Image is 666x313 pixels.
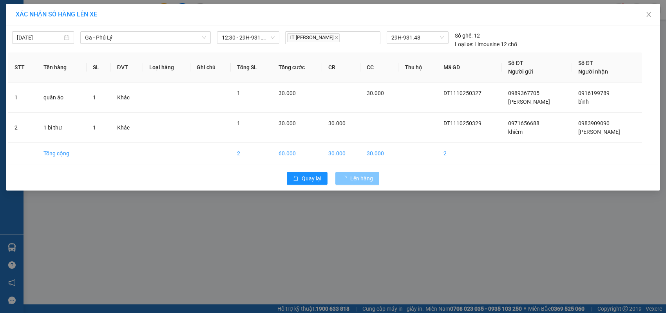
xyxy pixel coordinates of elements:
span: 1 [237,120,240,126]
th: Tổng SL [231,52,272,83]
td: 30.000 [360,143,398,164]
span: 0989367705 [508,90,539,96]
th: STT [8,52,37,83]
span: Ga - Phủ Lý [85,32,206,43]
td: 30.000 [322,143,360,164]
span: 30.000 [279,90,296,96]
td: 2 [437,143,502,164]
span: 0983909090 [578,120,610,126]
td: quần áo [37,83,87,113]
div: Limousine 12 chỗ [455,40,517,49]
button: rollbackQuay lại [287,172,328,185]
span: Quay lại [302,174,321,183]
span: 30.000 [279,120,296,126]
span: Người nhận [578,68,608,75]
span: LT [PERSON_NAME] [287,33,340,42]
th: CR [322,52,360,83]
span: 1 [237,90,240,96]
span: down [202,35,206,40]
span: Số ghế: [455,31,472,40]
td: 1 [8,83,37,113]
th: Tổng cước [272,52,322,83]
td: 2 [231,143,272,164]
span: 30.000 [367,90,384,96]
span: Số ĐT [578,60,593,66]
span: [PERSON_NAME] [508,99,550,105]
th: Tên hàng [37,52,87,83]
span: 29H-931.48 [391,32,443,43]
th: SL [87,52,111,83]
span: DT1110250327 [443,90,481,96]
th: Ghi chú [190,52,231,83]
span: 1 [93,124,96,131]
button: Lên hàng [335,172,379,185]
span: Lên hàng [350,174,373,183]
span: rollback [293,176,299,182]
span: Loại xe: [455,40,473,49]
span: 12:30 - 29H-931.48 [222,32,274,43]
input: 11/10/2025 [17,33,62,42]
span: 1 [93,94,96,101]
span: [PERSON_NAME] [578,129,620,135]
span: close [335,36,338,40]
td: Khác [111,113,143,143]
th: Mã GD [437,52,502,83]
th: Loại hàng [143,52,191,83]
span: DT1110250329 [443,120,481,126]
span: 0971656688 [508,120,539,126]
td: Tổng cộng [37,143,87,164]
button: Close [638,4,660,26]
span: close [646,11,652,18]
td: 1 bì thư [37,113,87,143]
th: Thu hộ [398,52,437,83]
span: Người gửi [508,68,533,75]
span: 0916199789 [578,90,610,96]
div: 12 [455,31,480,40]
span: khiêm [508,129,523,135]
span: bình [578,99,589,105]
span: XÁC NHẬN SỐ HÀNG LÊN XE [16,11,97,18]
th: ĐVT [111,52,143,83]
td: 60.000 [272,143,322,164]
th: CC [360,52,398,83]
span: 30.000 [328,120,346,126]
td: 2 [8,113,37,143]
span: Số ĐT [508,60,523,66]
span: loading [342,176,350,181]
td: Khác [111,83,143,113]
